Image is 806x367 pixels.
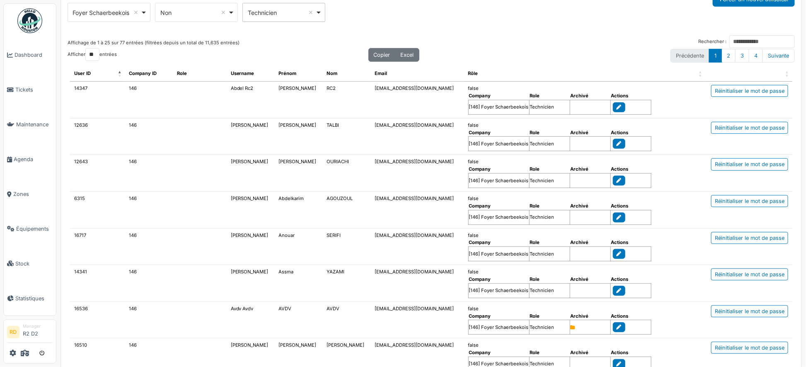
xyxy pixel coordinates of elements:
td: false [464,192,705,229]
td: [EMAIL_ADDRESS][DOMAIN_NAME] [371,82,464,118]
th: Rôle : activer pour trier la colonne par ordre croissant [464,66,705,82]
td: Technicien [529,173,570,188]
li: RD [7,326,19,338]
td: [146] Foyer Schaerbeekois [468,320,529,335]
label: Afficher entrées [68,48,117,61]
td: [146] Foyer Schaerbeekois [468,137,529,151]
th: Actions [610,312,651,320]
div: Réinitialiser le mot de passe [711,232,788,244]
th: Actions [610,275,651,283]
td: 12643 [70,155,125,192]
td: 16536 [70,302,125,339]
div: Manager [23,323,53,329]
td: [PERSON_NAME] [227,155,275,192]
span: Tickets [15,86,53,94]
td: [EMAIL_ADDRESS][DOMAIN_NAME] [371,302,464,339]
th: Actions [610,239,651,246]
a: 1 [709,49,722,63]
td: Anouar [275,229,323,266]
a: Suivante [762,49,795,63]
div: Foyer Schaerbeekois [73,8,140,17]
button: Remove item: 'technician' [307,8,315,17]
th: Nom [323,66,371,82]
span: Zones [13,190,53,198]
th: Actions [610,349,651,357]
th: Company [468,202,529,210]
th: Company [468,92,529,100]
th: Prénom [275,66,323,82]
td: [PERSON_NAME] [227,118,275,155]
input: Rechercher : [729,35,795,48]
th: Role [529,129,570,137]
th: Actions [610,202,651,210]
th: Actions [610,165,651,173]
td: 14341 [70,265,125,302]
label: Rechercher : [698,35,795,48]
th: Company [468,349,529,357]
th: Archivé [570,349,610,357]
select: Afficherentrées [85,48,99,61]
td: RC2 [323,82,371,118]
td: 14347 [70,82,125,118]
div: Technicien [248,8,315,17]
td: 16717 [70,229,125,266]
th: : activer pour trier la colonne par ordre croissant [705,66,792,82]
td: AVDV [275,302,323,339]
td: SERIFI [323,229,371,266]
span: Maintenance [16,121,53,128]
td: Technicien [529,247,570,261]
td: Abdel Rc2 [227,82,275,118]
td: [EMAIL_ADDRESS][DOMAIN_NAME] [371,155,464,192]
div: Réinitialiser le mot de passe [711,342,788,354]
td: [PERSON_NAME] [227,265,275,302]
div: Réinitialiser le mot de passe [711,305,788,317]
th: Archivé [570,312,610,320]
th: Email [371,66,464,82]
td: [PERSON_NAME] [275,118,323,155]
td: AGOUZOUL [323,192,371,229]
td: 146 [125,265,173,302]
a: 2 [721,49,736,63]
td: [EMAIL_ADDRESS][DOMAIN_NAME] [371,192,464,229]
a: Maintenance [4,107,56,142]
td: false [464,265,705,302]
a: Agenda [4,142,56,177]
td: 146 [125,229,173,266]
td: [PERSON_NAME] [227,192,275,229]
td: Abdelkarim [275,192,323,229]
td: [EMAIL_ADDRESS][DOMAIN_NAME] [371,118,464,155]
span: Copier [374,52,390,58]
td: 146 [125,192,173,229]
td: false [464,302,705,339]
td: [146] Foyer Schaerbeekois [468,283,529,298]
td: Assma [275,265,323,302]
a: Zones [4,177,56,212]
td: false [464,82,705,118]
span: Excel [401,52,414,58]
div: Non [160,8,228,17]
span: Statistiques [15,295,53,302]
td: YAZAMI [323,265,371,302]
td: [146] Foyer Schaerbeekois [468,173,529,188]
div: Réinitialiser le mot de passe [711,85,788,97]
th: Role [529,349,570,357]
td: Technicien [529,137,570,151]
th: Company [468,239,529,246]
th: Company [468,165,529,173]
a: 4 [749,49,763,63]
td: 146 [125,118,173,155]
td: false [464,229,705,266]
td: Avdv Avdv [227,302,275,339]
div: Réinitialiser le mot de passe [711,122,788,134]
button: Excel [395,48,419,62]
li: R2 D2 [23,323,53,341]
span: Équipements [16,225,53,233]
div: Réinitialiser le mot de passe [711,195,788,207]
button: Remove item: '146' [132,8,140,17]
th: Role [529,312,570,320]
div: Réinitialiser le mot de passe [711,158,788,170]
th: Archivé [570,202,610,210]
th: Archivé [570,92,610,100]
img: Badge_color-CXgf-gQk.svg [17,8,42,33]
button: Remove item: 'false' [219,8,228,17]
